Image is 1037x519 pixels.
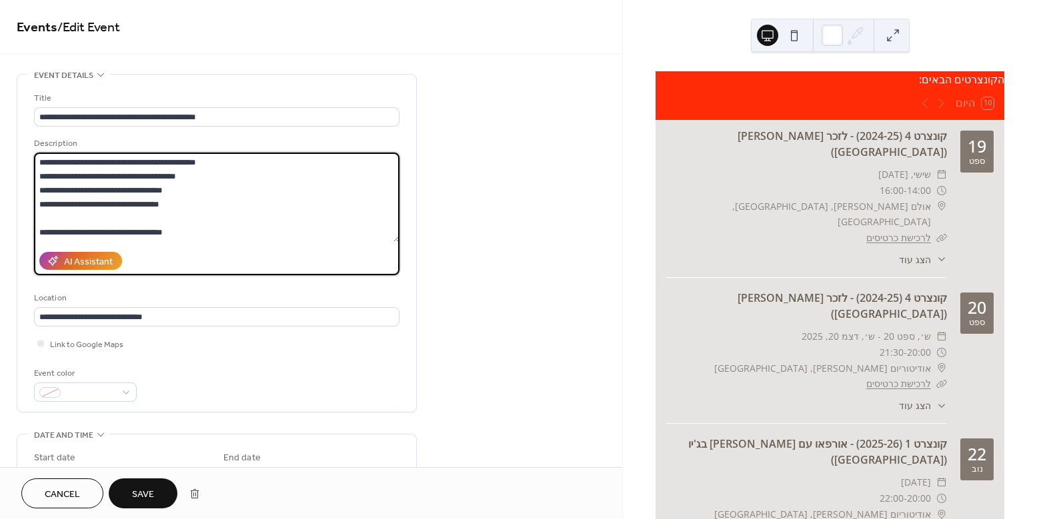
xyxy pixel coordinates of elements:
[936,230,947,246] div: ​
[34,366,134,380] div: Event color
[878,167,931,183] span: שישי, [DATE]
[666,199,931,231] span: אולם [PERSON_NAME], [GEOGRAPHIC_DATA], [GEOGRAPHIC_DATA]
[34,291,397,305] div: Location
[880,344,904,360] span: 21:30
[968,299,986,316] div: 20
[34,428,93,442] span: Date and time
[223,451,261,465] div: End date
[907,344,931,360] span: 20:00
[132,488,154,502] span: Save
[936,328,947,344] div: ​
[968,138,986,155] div: 19
[714,360,931,376] span: אודיטוריום [PERSON_NAME], [GEOGRAPHIC_DATA]
[907,183,931,199] span: 14:00
[109,478,177,508] button: Save
[936,183,947,199] div: ​
[802,328,931,344] span: ש׳, ספט 20 - ש׳, דצמ 20, 2025
[34,137,397,151] div: Description
[34,91,397,105] div: Title
[901,474,931,490] span: [DATE]
[936,167,947,183] div: ​
[866,231,931,244] a: לרכישת כרטיסים
[904,344,907,360] span: -
[899,253,947,266] button: ​הצג עוד
[972,465,983,474] div: נוב
[21,478,103,508] button: Cancel
[899,398,947,412] button: ​הצג עוד
[969,318,985,327] div: ספט
[936,490,947,506] div: ​
[738,129,947,159] a: קונצרט 4 (2024-25) - לזכר [PERSON_NAME] ([GEOGRAPHIC_DATA])
[39,252,122,270] button: AI Assistant
[17,15,57,41] a: Events
[904,490,907,506] span: -
[936,199,947,215] div: ​
[936,474,947,490] div: ​
[57,15,120,41] span: / Edit Event
[936,344,947,360] div: ​
[899,253,931,266] span: הצג עוד
[688,436,947,467] a: קונצרט 1 (2025-26) - אורפאו עם [PERSON_NAME] בג'יו ([GEOGRAPHIC_DATA])
[907,490,931,506] span: 20:00
[936,398,947,412] div: ​
[866,377,931,390] a: לרכישת כרטיסים
[656,71,1004,87] div: הקונצרטים הבאים:
[936,253,947,266] div: ​
[899,398,931,412] span: הצג עוד
[904,183,907,199] span: -
[34,69,93,83] span: Event details
[969,157,985,166] div: ספט
[936,376,947,392] div: ​
[936,360,947,376] div: ​
[880,183,904,199] span: 16:00
[64,255,113,269] div: AI Assistant
[880,490,904,506] span: 22:00
[968,446,986,462] div: 22
[34,451,75,465] div: Start date
[738,290,947,321] a: קונצרט 4 (2024-25) - לזכר [PERSON_NAME] ([GEOGRAPHIC_DATA])
[50,338,123,352] span: Link to Google Maps
[45,488,80,502] span: Cancel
